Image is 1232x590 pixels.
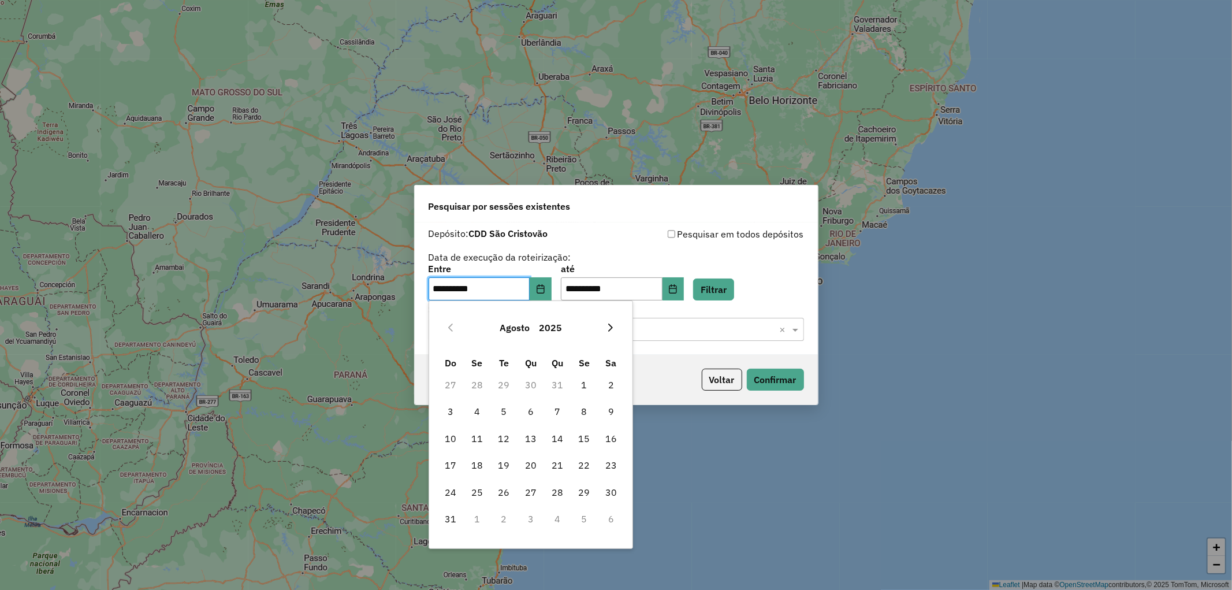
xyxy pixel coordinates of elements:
[429,199,571,213] span: Pesquisar por sessões existentes
[518,506,544,532] td: 3
[490,372,517,398] td: 29
[429,300,633,548] div: Choose Date
[544,372,571,398] td: 31
[571,398,597,425] td: 8
[499,357,509,369] span: Te
[530,277,552,300] button: Choose Date
[534,314,567,342] button: Choose Year
[518,452,544,478] td: 20
[518,425,544,452] td: 13
[544,506,571,532] td: 4
[598,425,624,452] td: 16
[702,369,742,391] button: Voltar
[571,372,597,398] td: 1
[546,481,569,504] span: 28
[472,357,483,369] span: Se
[437,398,463,425] td: 3
[571,425,597,452] td: 15
[464,372,490,398] td: 28
[437,425,463,452] td: 10
[600,400,623,423] span: 9
[492,481,515,504] span: 26
[519,454,542,477] span: 20
[464,398,490,425] td: 4
[437,452,463,478] td: 17
[525,357,537,369] span: Qu
[437,506,463,532] td: 31
[600,454,623,477] span: 23
[598,398,624,425] td: 9
[573,427,596,450] span: 15
[605,357,616,369] span: Sa
[546,454,569,477] span: 21
[439,400,462,423] span: 3
[600,481,623,504] span: 30
[519,481,542,504] span: 27
[544,398,571,425] td: 7
[464,506,490,532] td: 1
[693,279,734,300] button: Filtrar
[519,400,542,423] span: 6
[464,452,490,478] td: 18
[598,452,624,478] td: 23
[518,398,544,425] td: 6
[561,262,684,276] label: até
[429,250,571,264] label: Data de execução da roteirização:
[544,452,571,478] td: 21
[492,427,515,450] span: 12
[445,357,456,369] span: Do
[495,314,534,342] button: Choose Month
[429,262,552,276] label: Entre
[519,427,542,450] span: 13
[466,454,489,477] span: 18
[600,373,623,396] span: 2
[601,318,620,337] button: Next Month
[490,425,517,452] td: 12
[598,506,624,532] td: 6
[571,506,597,532] td: 5
[571,452,597,478] td: 22
[573,481,596,504] span: 29
[439,454,462,477] span: 17
[546,427,569,450] span: 14
[600,427,623,450] span: 16
[439,481,462,504] span: 24
[579,357,590,369] span: Se
[466,400,489,423] span: 4
[571,478,597,505] td: 29
[546,400,569,423] span: 7
[490,506,517,532] td: 2
[490,478,517,505] td: 26
[490,398,517,425] td: 5
[466,427,489,450] span: 11
[439,507,462,530] span: 31
[490,452,517,478] td: 19
[492,400,515,423] span: 5
[573,400,596,423] span: 8
[464,478,490,505] td: 25
[662,277,684,300] button: Choose Date
[429,227,548,240] label: Depósito:
[466,481,489,504] span: 25
[518,478,544,505] td: 27
[573,373,596,396] span: 1
[598,372,624,398] td: 2
[439,427,462,450] span: 10
[780,322,790,336] span: Clear all
[552,357,563,369] span: Qu
[544,425,571,452] td: 14
[573,454,596,477] span: 22
[518,372,544,398] td: 30
[441,318,460,337] button: Previous Month
[492,454,515,477] span: 19
[464,425,490,452] td: 11
[437,372,463,398] td: 27
[616,227,804,241] div: Pesquisar em todos depósitos
[437,478,463,505] td: 24
[598,478,624,505] td: 30
[544,478,571,505] td: 28
[469,228,548,239] strong: CDD São Cristovão
[747,369,804,391] button: Confirmar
